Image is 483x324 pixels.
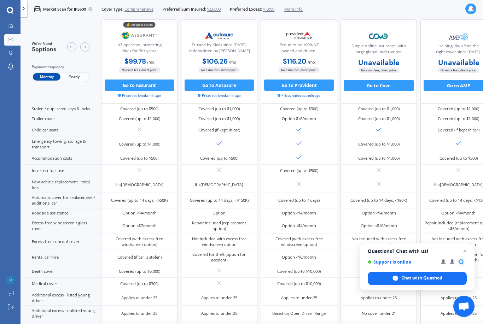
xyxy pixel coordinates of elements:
span: / mo [229,59,236,65]
b: $116.20 [283,57,307,66]
div: Applies to under 25 [441,311,477,316]
span: Prices retrieved a min ago [278,93,320,98]
div: Covered (up to $500) [440,155,478,161]
img: AMP.webp [440,29,477,43]
div: Medical cover [25,278,101,290]
div: Covered (up to $1,000) [198,116,240,122]
div: Covered (up to $1,000) [438,116,479,122]
span: / mo [147,59,155,65]
div: Payment frequency [32,64,89,70]
b: $106.26 [202,57,228,66]
span: $1,000 [263,6,274,12]
b: Unavailable [438,60,479,65]
div: Covered (up to $1,000) [358,116,400,122]
b: Unavailable [358,60,399,65]
div: Roadside assistance [25,208,101,218]
span: / mo [308,59,315,65]
div: Option <$4/month [362,210,396,216]
button: Go to Assurant [105,79,174,91]
div: Covered (up to $1,000) [358,106,400,112]
span: Prices retrieved a min ago [198,93,240,98]
div: Covered (up to 14 days, <$150K) [190,198,249,203]
span: 5 options [32,46,57,53]
div: Covered (up to $10,000) [277,269,321,274]
div: Applies to under 25 [121,311,157,316]
div: Trailer cover [25,114,101,124]
span: Chat with Quashed [401,275,442,281]
div: Covered (with excess-free windscreen option) [265,236,333,247]
img: Cove.webp [360,29,397,43]
div: Covered (up to $500) [200,155,238,161]
div: Incorrect fuel use [25,165,101,177]
a: Open chat [453,296,475,317]
button: Go to Cove [344,80,414,91]
div: Applies to under 25 [201,295,237,301]
div: If <[DEMOGRAPHIC_DATA] [195,182,243,188]
span: $22,000 [207,6,221,12]
span: Prices retrieved a min ago [118,93,161,98]
div: Option <$4/month [122,210,157,216]
div: Option [213,210,226,216]
div: If <[DEMOGRAPHIC_DATA] [115,182,164,188]
div: Covered (up to $500) [280,168,318,173]
span: No extra fees, direct price. [198,67,240,73]
div: Automatic cover for replacement / additional car [25,193,101,208]
span: No extra fees, direct price. [119,67,160,73]
div: Covered (up to $300) [280,106,318,112]
div: Child car seats [25,124,101,136]
b: $99.78 [124,57,146,66]
div: NZ operated; protecting Kiwis for 30+ years. [106,42,173,56]
div: Covered (up to $5,000) [119,269,160,274]
span: No extra fees, direct price. [278,67,320,73]
div: Option <$4/month [282,223,316,229]
button: Go to Provident [264,79,334,91]
img: Assurant.png [121,28,158,42]
div: Rental car hire [25,249,101,265]
div: Covered (up to $1,000) [358,155,400,161]
div: Covered (if car is stolen) [117,254,162,260]
div: Option <$10/month [361,223,397,229]
span: No extra fees, direct price. [358,68,400,73]
div: Emergency towing, storage & transport [25,136,101,152]
img: car.f15378c7a67c060ca3f3.svg [34,6,41,12]
div: Covered (up to $1,000) [198,106,240,112]
span: We've found [32,41,57,46]
div: Not included with excess-free windscreen option [185,236,253,247]
div: Option $<8/month [282,116,316,122]
div: Applies to under 25 [281,295,317,301]
div: Covered (up to 14 days, <$50K) [111,198,168,203]
div: Option <$7/month [122,223,157,229]
div: New vehicle replacement - total loss [25,177,101,193]
div: Excess-free sunroof cover [25,234,101,249]
span: No extra fees, direct price. [438,68,479,73]
div: Covered (with excess-free windscreen option) [106,236,174,247]
span: Cover Type: [101,6,123,12]
div: Additional excess - unlisted young driver [25,306,101,321]
div: Applies to under 25 [361,295,397,301]
div: No cover under 21 [362,311,396,316]
div: Applies to under 25 [441,295,477,301]
div: Proud to be 100% NZ owned and driven. [266,42,332,56]
div: 💰 Cheapest option [123,22,156,28]
p: Market Scan for JPS600 [43,6,86,12]
div: Stolen / duplicated keys & locks [25,104,101,114]
div: Option <$4/month [282,210,316,216]
div: Covered (up to 14 days, <$80K) [350,198,407,203]
div: Covered (up to $500) [120,155,158,161]
img: Provident.png [280,28,318,42]
span: Preferred Sum Insured: [162,6,206,12]
img: Autosure.webp [200,28,238,42]
div: Death cover [25,265,101,277]
div: Additional excess - listed young driver [25,290,101,306]
div: Trusted by Kiwis since [DATE]. Underwritten by [PERSON_NAME]. [186,42,252,56]
span: Comprehensive [124,6,153,12]
div: Excess-free windscreen / glass cover [25,218,101,234]
div: Covered (up to $1,000) [119,141,160,147]
div: Covered (if kept in car) [198,127,240,133]
div: Applies to under 25 [201,311,237,316]
div: Simple online insurance, with large global underwriter. [345,43,412,57]
span: Preferred Excess: [230,6,262,12]
div: Covered (up to $1,000) [438,106,479,112]
div: Option <$6/month [282,254,316,260]
div: Covered (up to $300) [120,281,158,287]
